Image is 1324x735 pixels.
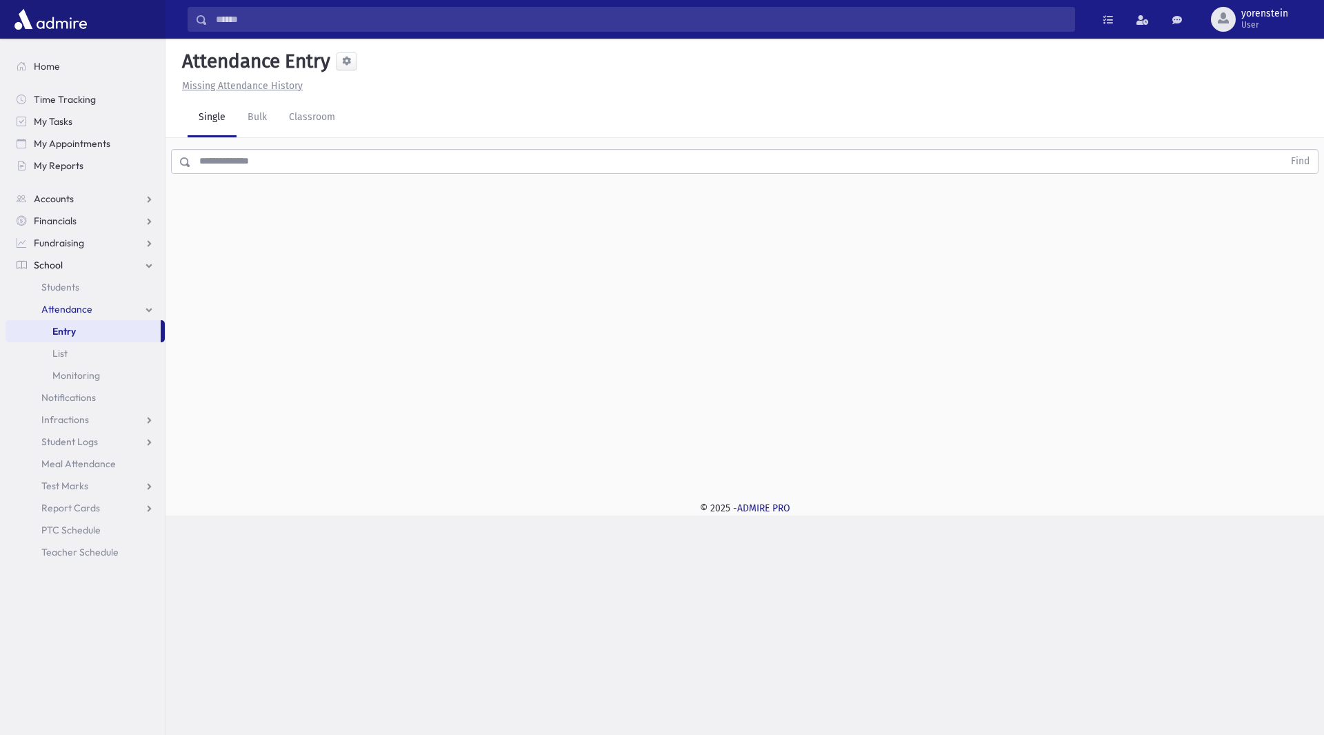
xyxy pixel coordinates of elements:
span: Attendance [41,303,92,315]
a: Classroom [278,99,346,137]
span: PTC Schedule [41,524,101,536]
span: Monitoring [52,369,100,382]
span: User [1241,19,1288,30]
a: List [6,342,165,364]
a: Entry [6,320,161,342]
a: Financials [6,210,165,232]
h5: Attendance Entry [177,50,330,73]
a: Missing Attendance History [177,80,303,92]
span: Infractions [41,413,89,426]
span: yorenstein [1241,8,1288,19]
span: Home [34,60,60,72]
a: Teacher Schedule [6,541,165,563]
button: Find [1283,150,1318,173]
input: Search [208,7,1074,32]
a: Notifications [6,386,165,409]
span: Report Cards [41,502,100,514]
a: Meal Attendance [6,453,165,475]
a: PTC Schedule [6,519,165,541]
span: My Tasks [34,115,72,128]
a: Infractions [6,409,165,431]
span: Teacher Schedule [41,546,119,558]
span: My Reports [34,159,83,172]
span: Fundraising [34,237,84,249]
a: Attendance [6,298,165,320]
span: Student Logs [41,435,98,448]
a: Report Cards [6,497,165,519]
a: Single [188,99,237,137]
span: My Appointments [34,137,110,150]
a: Time Tracking [6,88,165,110]
span: Meal Attendance [41,458,116,470]
span: Financials [34,215,77,227]
span: Students [41,281,79,293]
a: My Tasks [6,110,165,133]
span: Accounts [34,193,74,205]
u: Missing Attendance History [182,80,303,92]
a: Student Logs [6,431,165,453]
span: Entry [52,325,76,337]
a: Accounts [6,188,165,210]
a: My Appointments [6,133,165,155]
a: ADMIRE PRO [737,502,790,514]
a: Monitoring [6,364,165,386]
a: Home [6,55,165,77]
div: © 2025 - [188,501,1302,516]
span: School [34,259,63,271]
span: Time Tracking [34,93,96,106]
a: My Reports [6,155,165,177]
a: School [6,254,165,276]
a: Students [6,276,165,298]
a: Test Marks [6,475,165,497]
span: Notifications [41,391,96,404]
a: Bulk [237,99,278,137]
img: AdmirePro [11,6,90,33]
span: List [52,347,68,360]
span: Test Marks [41,480,88,492]
a: Fundraising [6,232,165,254]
